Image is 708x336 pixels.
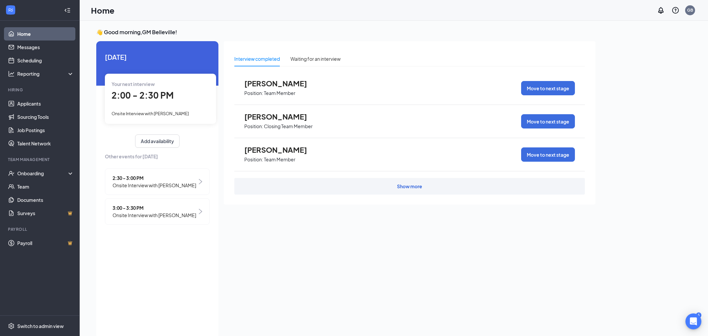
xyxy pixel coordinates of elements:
[135,134,180,148] button: Add availability
[696,312,701,318] div: 5
[657,6,665,14] svg: Notifications
[17,54,74,67] a: Scheduling
[264,123,313,129] p: Closing Team Member
[105,153,210,160] span: Other events for [DATE]
[17,27,74,41] a: Home
[687,7,693,13] div: GB
[521,81,575,95] button: Move to next stage
[17,137,74,150] a: Talent Network
[112,81,155,87] span: Your next interview
[17,193,74,207] a: Documents
[17,170,68,177] div: Onboarding
[113,211,196,219] span: Onsite Interview with [PERSON_NAME]
[264,156,295,163] p: Team Member
[671,6,679,14] svg: QuestionInfo
[64,7,71,14] svg: Collapse
[112,111,189,116] span: Onsite Interview with [PERSON_NAME]
[8,87,73,93] div: Hiring
[17,97,74,110] a: Applicants
[17,207,74,220] a: SurveysCrown
[234,55,280,62] div: Interview completed
[91,5,115,16] h1: Home
[264,90,295,96] p: Team Member
[290,55,341,62] div: Waiting for an interview
[8,170,15,177] svg: UserCheck
[397,183,422,190] div: Show more
[7,7,14,13] svg: WorkstreamLogo
[8,157,73,162] div: Team Management
[113,174,196,182] span: 2:30 - 3:00 PM
[17,110,74,124] a: Sourcing Tools
[521,114,575,128] button: Move to next stage
[113,204,196,211] span: 3:00 - 3:30 PM
[17,323,64,329] div: Switch to admin view
[244,123,263,129] p: Position:
[17,180,74,193] a: Team
[17,236,74,250] a: PayrollCrown
[244,79,317,88] span: [PERSON_NAME]
[244,112,317,121] span: [PERSON_NAME]
[8,226,73,232] div: Payroll
[244,156,263,163] p: Position:
[521,147,575,162] button: Move to next stage
[8,70,15,77] svg: Analysis
[685,313,701,329] div: Open Intercom Messenger
[17,41,74,54] a: Messages
[96,29,595,36] h3: 👋 Good morning, GM Belleville !
[113,182,196,189] span: Onsite Interview with [PERSON_NAME]
[17,70,74,77] div: Reporting
[8,323,15,329] svg: Settings
[244,145,317,154] span: [PERSON_NAME]
[112,90,174,101] span: 2:00 - 2:30 PM
[244,90,263,96] p: Position:
[17,124,74,137] a: Job Postings
[105,52,210,62] span: [DATE]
